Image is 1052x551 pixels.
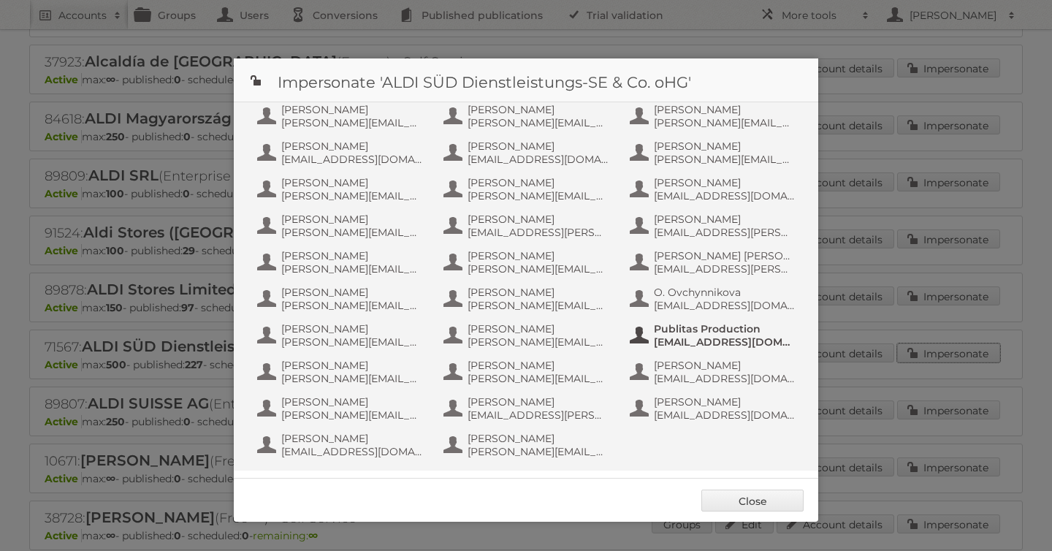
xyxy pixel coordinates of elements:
span: [PERSON_NAME][EMAIL_ADDRESS][PERSON_NAME][DOMAIN_NAME] [468,299,609,312]
span: [PERSON_NAME] [654,359,796,372]
span: [EMAIL_ADDRESS][DOMAIN_NAME] [654,189,796,202]
span: [PERSON_NAME] [468,395,609,408]
span: [PERSON_NAME][EMAIL_ADDRESS][DOMAIN_NAME] [468,445,609,458]
button: [PERSON_NAME] [EMAIL_ADDRESS][DOMAIN_NAME] [628,394,800,423]
button: [PERSON_NAME] [PERSON_NAME][EMAIL_ADDRESS][PERSON_NAME][DOMAIN_NAME] [442,248,614,277]
span: Publitas Production [654,322,796,335]
span: [PERSON_NAME] [468,432,609,445]
button: [PERSON_NAME] [EMAIL_ADDRESS][DOMAIN_NAME] [256,430,427,460]
button: [PERSON_NAME] [EMAIL_ADDRESS][PERSON_NAME][DOMAIN_NAME] [442,394,614,423]
span: [PERSON_NAME] [654,395,796,408]
span: [PERSON_NAME] [468,322,609,335]
span: [PERSON_NAME] [281,249,423,262]
span: [PERSON_NAME] [281,395,423,408]
span: [PERSON_NAME] [468,286,609,299]
span: [PERSON_NAME] [281,359,423,372]
span: [PERSON_NAME] [468,249,609,262]
button: [PERSON_NAME] [PERSON_NAME][EMAIL_ADDRESS][PERSON_NAME][DOMAIN_NAME] [256,284,427,313]
span: [PERSON_NAME][EMAIL_ADDRESS][DOMAIN_NAME] [468,372,609,385]
button: [PERSON_NAME] [PERSON_NAME][EMAIL_ADDRESS][DOMAIN_NAME] [256,175,427,204]
span: [PERSON_NAME][EMAIL_ADDRESS][DOMAIN_NAME] [281,335,423,349]
span: [EMAIL_ADDRESS][DOMAIN_NAME] [654,299,796,312]
button: [PERSON_NAME] [EMAIL_ADDRESS][DOMAIN_NAME] [442,138,614,167]
span: [PERSON_NAME][EMAIL_ADDRESS][PERSON_NAME][DOMAIN_NAME] [654,116,796,129]
span: [PERSON_NAME][EMAIL_ADDRESS][DOMAIN_NAME] [654,153,796,166]
span: [PERSON_NAME] [468,103,609,116]
button: [PERSON_NAME] [PERSON_NAME][EMAIL_ADDRESS][DOMAIN_NAME] [256,394,427,423]
span: [PERSON_NAME] [468,213,609,226]
button: [PERSON_NAME] [PERSON_NAME][EMAIL_ADDRESS][DOMAIN_NAME] [256,321,427,350]
span: [PERSON_NAME] [281,140,423,153]
span: [PERSON_NAME][EMAIL_ADDRESS][PERSON_NAME][DOMAIN_NAME] [281,299,423,312]
h1: Impersonate 'ALDI SÜD Dienstleistungs-SE & Co. oHG' [234,58,818,102]
span: [PERSON_NAME] [654,140,796,153]
span: [PERSON_NAME] [281,286,423,299]
button: [PERSON_NAME] [PERSON_NAME][EMAIL_ADDRESS][DOMAIN_NAME] [442,321,614,350]
button: [PERSON_NAME] [PERSON_NAME][EMAIL_ADDRESS][PERSON_NAME][DOMAIN_NAME] [442,175,614,204]
button: [PERSON_NAME] [PERSON_NAME][EMAIL_ADDRESS][DOMAIN_NAME] [628,138,800,167]
span: [PERSON_NAME] [281,176,423,189]
span: O. Ovchynnikova [654,286,796,299]
span: [PERSON_NAME] [468,359,609,372]
span: [PERSON_NAME][EMAIL_ADDRESS][PERSON_NAME][DOMAIN_NAME] [468,116,609,129]
span: [PERSON_NAME][EMAIL_ADDRESS][DOMAIN_NAME] [281,189,423,202]
span: [PERSON_NAME][EMAIL_ADDRESS][DOMAIN_NAME] [281,408,423,422]
span: [PERSON_NAME] [468,140,609,153]
span: [PERSON_NAME] [654,176,796,189]
span: [PERSON_NAME] [281,213,423,226]
span: [EMAIL_ADDRESS][DOMAIN_NAME] [281,153,423,166]
span: [PERSON_NAME] [654,213,796,226]
span: [PERSON_NAME] [654,103,796,116]
span: [EMAIL_ADDRESS][DOMAIN_NAME] [654,335,796,349]
button: [PERSON_NAME] [PERSON_NAME][EMAIL_ADDRESS][DOMAIN_NAME] [442,430,614,460]
button: [PERSON_NAME] [EMAIL_ADDRESS][PERSON_NAME][DOMAIN_NAME] [442,211,614,240]
button: [PERSON_NAME] [PERSON_NAME][EMAIL_ADDRESS][PERSON_NAME][DOMAIN_NAME] [256,102,427,131]
span: [PERSON_NAME] [281,322,423,335]
button: [PERSON_NAME] [PERSON_NAME] [EMAIL_ADDRESS][PERSON_NAME][PERSON_NAME][DOMAIN_NAME] [628,248,800,277]
span: [EMAIL_ADDRESS][PERSON_NAME][DOMAIN_NAME] [468,226,609,239]
button: Publitas Production [EMAIL_ADDRESS][DOMAIN_NAME] [628,321,800,350]
span: [EMAIL_ADDRESS][PERSON_NAME][DOMAIN_NAME] [468,408,609,422]
span: [PERSON_NAME][EMAIL_ADDRESS][PERSON_NAME][DOMAIN_NAME] [281,226,423,239]
span: [PERSON_NAME][EMAIL_ADDRESS][DOMAIN_NAME] [468,335,609,349]
button: [PERSON_NAME] [PERSON_NAME][EMAIL_ADDRESS][DOMAIN_NAME] [442,357,614,387]
button: [PERSON_NAME] [EMAIL_ADDRESS][DOMAIN_NAME] [628,357,800,387]
span: [PERSON_NAME] [281,103,423,116]
span: [EMAIL_ADDRESS][PERSON_NAME][DOMAIN_NAME] [654,226,796,239]
button: [PERSON_NAME] [PERSON_NAME][EMAIL_ADDRESS][PERSON_NAME][DOMAIN_NAME] [256,211,427,240]
span: [EMAIL_ADDRESS][DOMAIN_NAME] [654,408,796,422]
span: [PERSON_NAME] [281,432,423,445]
span: [PERSON_NAME][EMAIL_ADDRESS][PERSON_NAME][DOMAIN_NAME] [468,189,609,202]
span: [EMAIL_ADDRESS][DOMAIN_NAME] [468,153,609,166]
span: [PERSON_NAME][EMAIL_ADDRESS][PERSON_NAME][DOMAIN_NAME] [281,116,423,129]
span: [PERSON_NAME][EMAIL_ADDRESS][PERSON_NAME][DOMAIN_NAME] [281,372,423,385]
span: [PERSON_NAME][EMAIL_ADDRESS][DOMAIN_NAME] [281,262,423,275]
span: [PERSON_NAME] [468,176,609,189]
button: [PERSON_NAME] [PERSON_NAME][EMAIL_ADDRESS][PERSON_NAME][DOMAIN_NAME] [256,357,427,387]
span: [EMAIL_ADDRESS][DOMAIN_NAME] [654,372,796,385]
button: [PERSON_NAME] [PERSON_NAME][EMAIL_ADDRESS][PERSON_NAME][DOMAIN_NAME] [628,102,800,131]
span: [EMAIL_ADDRESS][PERSON_NAME][PERSON_NAME][DOMAIN_NAME] [654,262,796,275]
button: [PERSON_NAME] [EMAIL_ADDRESS][DOMAIN_NAME] [628,175,800,204]
button: O. Ovchynnikova [EMAIL_ADDRESS][DOMAIN_NAME] [628,284,800,313]
button: [PERSON_NAME] [PERSON_NAME][EMAIL_ADDRESS][PERSON_NAME][DOMAIN_NAME] [442,102,614,131]
button: [PERSON_NAME] [PERSON_NAME][EMAIL_ADDRESS][PERSON_NAME][DOMAIN_NAME] [442,284,614,313]
a: Close [701,490,804,512]
span: [PERSON_NAME] [PERSON_NAME] [654,249,796,262]
button: [PERSON_NAME] [PERSON_NAME][EMAIL_ADDRESS][DOMAIN_NAME] [256,248,427,277]
button: [PERSON_NAME] [EMAIL_ADDRESS][PERSON_NAME][DOMAIN_NAME] [628,211,800,240]
span: [EMAIL_ADDRESS][DOMAIN_NAME] [281,445,423,458]
span: [PERSON_NAME][EMAIL_ADDRESS][PERSON_NAME][DOMAIN_NAME] [468,262,609,275]
button: [PERSON_NAME] [EMAIL_ADDRESS][DOMAIN_NAME] [256,138,427,167]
